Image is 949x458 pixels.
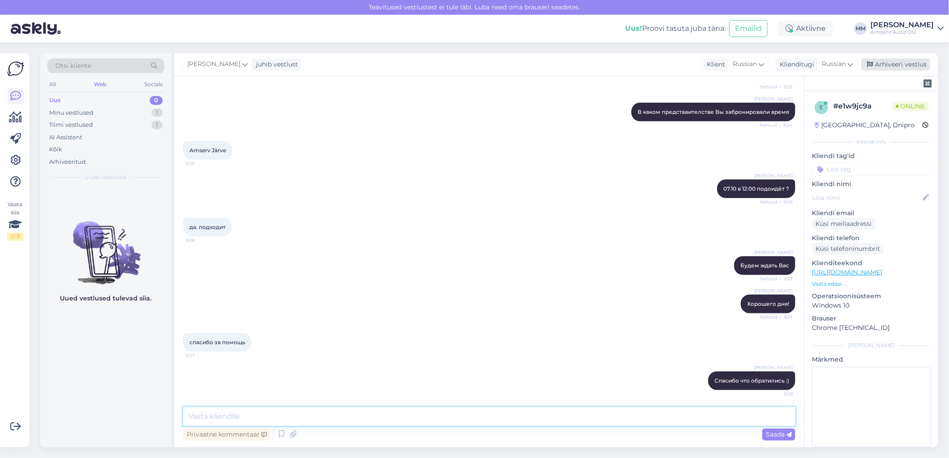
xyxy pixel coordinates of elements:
span: Online [892,101,928,111]
div: Arhiveeri vestlus [861,58,930,71]
div: Uus [49,96,61,105]
div: Privaatne kommentaar [183,429,270,441]
div: Amserv Auto OÜ [870,29,934,36]
div: All [47,79,58,90]
img: Askly Logo [7,60,24,77]
div: Aktiivne [778,21,833,37]
img: No chats [40,205,172,286]
div: Minu vestlused [49,108,93,117]
span: 9:27 [186,352,219,359]
span: [PERSON_NAME] [754,249,793,256]
p: Vaata edasi ... [812,280,931,288]
p: Brauser [812,314,931,323]
div: 1 [151,121,163,129]
span: Nähtud ✓ 9:23 [759,83,793,90]
input: Lisa nimi [812,193,921,203]
div: Kõik [49,145,62,154]
div: Vaata siia [7,200,23,241]
div: Klienditugi [776,60,814,69]
span: Saada [766,430,792,438]
b: Uus! [625,24,642,33]
span: Uued vestlused [85,173,127,181]
span: [PERSON_NAME] [187,59,240,69]
span: спасибо за помощь [189,339,245,346]
div: 2 / 3 [7,233,23,241]
span: да. подходит [189,224,226,230]
span: Спасибо что обратились :) [714,377,789,384]
div: Kliendi info [812,138,931,146]
p: Kliendi telefon [812,233,931,243]
span: Russian [733,59,757,69]
span: 9:28 [759,391,793,397]
div: [PERSON_NAME] [870,21,934,29]
p: Märkmed [812,355,931,364]
div: MM [854,22,867,35]
span: Russian [822,59,846,69]
p: Kliendi tag'id [812,151,931,161]
span: Будем ждать Вас [740,262,789,269]
a: [URL][DOMAIN_NAME] [812,268,882,276]
span: Nähtud ✓ 9:24 [759,122,793,129]
div: juhib vestlust [252,60,298,69]
p: Kliendi nimi [812,179,931,189]
span: Amserv Järve [189,147,226,154]
div: [PERSON_NAME] [812,341,931,350]
span: 07.10 в 12:00 подоидёт ? [723,185,789,192]
span: 9:26 [186,237,219,244]
div: Web [92,79,108,90]
span: [PERSON_NAME] [754,287,793,294]
div: Proovi tasuta juba täna: [625,23,726,34]
div: Küsi telefoninumbrit [812,243,884,255]
span: Nähtud ✓ 9:27 [759,314,793,321]
img: zendesk [924,79,932,87]
div: Klient [703,60,725,69]
p: Kliendi email [812,208,931,218]
span: e [819,104,823,111]
div: # e1w9jc9a [833,101,892,112]
div: 1 [151,108,163,117]
div: [GEOGRAPHIC_DATA], Dnipro [815,121,915,130]
span: Nähtud ✓ 9:27 [759,275,793,282]
div: AI Assistent [49,133,82,142]
button: Emailid [729,20,768,37]
span: [PERSON_NAME] [754,172,793,179]
div: Socials [143,79,164,90]
span: Otsi kliente [55,61,91,71]
span: [PERSON_NAME] [754,364,793,371]
div: Tiimi vestlused [49,121,93,129]
span: Хорошего дня! [747,300,789,307]
span: [PERSON_NAME] [754,96,793,102]
p: Operatsioonisüsteem [812,291,931,301]
p: Klienditeekond [812,258,931,268]
p: Uued vestlused tulevad siia. [60,294,152,303]
div: Küsi meiliaadressi [812,218,875,230]
input: Lisa tag [812,162,931,176]
div: Arhiveeritud [49,158,86,167]
span: Nähtud ✓ 9:26 [759,199,793,205]
a: [PERSON_NAME]Amserv Auto OÜ [870,21,944,36]
p: Windows 10 [812,301,931,310]
p: Chrome [TECHNICAL_ID] [812,323,931,333]
span: В каком представителстве Вы забронировали время [638,108,789,115]
span: 9:25 [186,160,219,167]
div: 0 [150,96,163,105]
